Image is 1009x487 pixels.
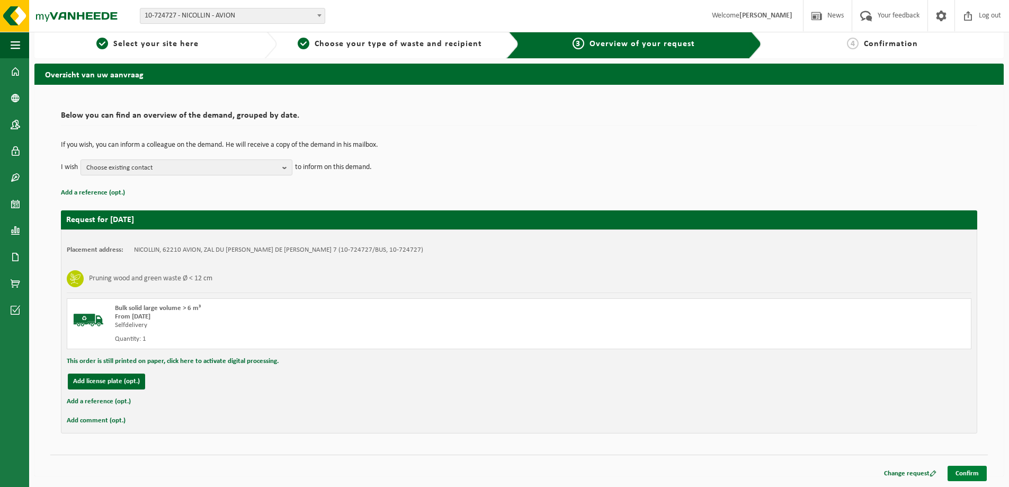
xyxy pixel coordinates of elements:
span: Select your site here [113,40,199,48]
p: I wish [61,160,78,175]
span: Bulk solid large volume > 6 m³ [115,305,201,312]
span: 10-724727 - NICOLLIN - AVION [140,8,325,24]
span: Choose existing contact [86,160,278,176]
strong: Placement address: [67,246,123,253]
td: NICOLLIN, 62210 AVION, ZAL DU [PERSON_NAME] DE [PERSON_NAME] 7 (10-724727/BUS, 10-724727) [134,246,423,254]
span: Confirmation [864,40,918,48]
button: Add license plate (opt.) [68,374,145,389]
h2: Overzicht van uw aanvraag [34,64,1004,84]
button: Add a reference (opt.) [67,395,131,409]
button: This order is still printed on paper, click here to activate digital processing. [67,355,279,368]
h2: Below you can find an overview of the demand, grouped by date. [61,111,977,126]
a: 2Choose your type of waste and recipient [282,38,498,50]
button: Choose existing contact [81,160,292,175]
span: Overview of your request [590,40,695,48]
a: Confirm [948,466,987,481]
p: If you wish, you can inform a colleague on the demand. He will receive a copy of the demand in hi... [61,141,977,149]
p: to inform on this demand. [295,160,372,175]
span: 2 [298,38,309,49]
strong: Request for [DATE] [66,216,134,224]
span: 3 [573,38,584,49]
button: Add a reference (opt.) [61,186,125,200]
a: Change request [876,466,944,481]
button: Add comment (opt.) [67,414,126,428]
span: Choose your type of waste and recipient [315,40,482,48]
strong: [PERSON_NAME] [739,12,792,20]
strong: From [DATE] [115,313,150,320]
img: BL-SO-LV.png [73,304,104,336]
span: 10-724727 - NICOLLIN - AVION [140,8,325,23]
div: Quantity: 1 [115,335,561,343]
h3: Pruning wood and green waste Ø < 12 cm [89,270,212,287]
span: 4 [847,38,859,49]
div: Selfdelivery [115,321,561,330]
span: 1 [96,38,108,49]
a: 1Select your site here [40,38,256,50]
